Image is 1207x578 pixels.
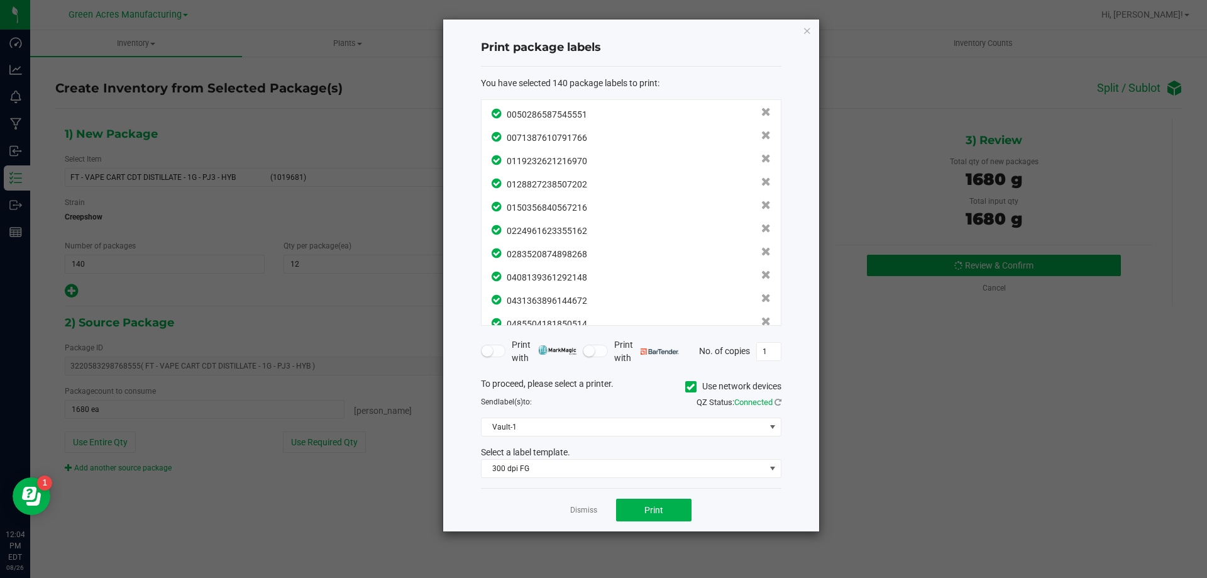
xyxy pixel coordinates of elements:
[481,40,781,56] h4: Print package labels
[492,247,504,260] span: In Sync
[492,107,504,120] span: In Sync
[481,397,532,406] span: Send to:
[616,499,692,521] button: Print
[641,348,679,355] img: bartender.png
[507,203,587,213] span: 0150356840567216
[37,475,52,491] iframe: Resource center unread badge
[482,460,765,477] span: 300 dpi FG
[507,296,587,306] span: 0431363896144672
[507,319,587,329] span: 0485504181850514
[507,249,587,259] span: 0283520874898268
[685,380,781,393] label: Use network devices
[492,293,504,306] span: In Sync
[492,270,504,283] span: In Sync
[570,505,597,516] a: Dismiss
[492,177,504,190] span: In Sync
[734,397,773,407] span: Connected
[507,272,587,282] span: 0408139361292148
[697,397,781,407] span: QZ Status:
[482,418,765,436] span: Vault-1
[471,446,791,459] div: Select a label template.
[498,397,523,406] span: label(s)
[512,338,576,365] span: Print with
[507,179,587,189] span: 0128827238507202
[492,223,504,236] span: In Sync
[507,109,587,119] span: 0050286587545551
[538,345,576,355] img: mark_magic_cybra.png
[13,477,50,515] iframe: Resource center
[481,78,658,88] span: You have selected 140 package labels to print
[492,153,504,167] span: In Sync
[614,338,679,365] span: Print with
[644,505,663,515] span: Print
[699,345,750,355] span: No. of copies
[507,226,587,236] span: 0224961623355162
[471,377,791,396] div: To proceed, please select a printer.
[481,77,781,90] div: :
[507,156,587,166] span: 0119232621216970
[492,130,504,143] span: In Sync
[492,200,504,213] span: In Sync
[492,316,504,330] span: In Sync
[507,133,587,143] span: 0071387610791766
